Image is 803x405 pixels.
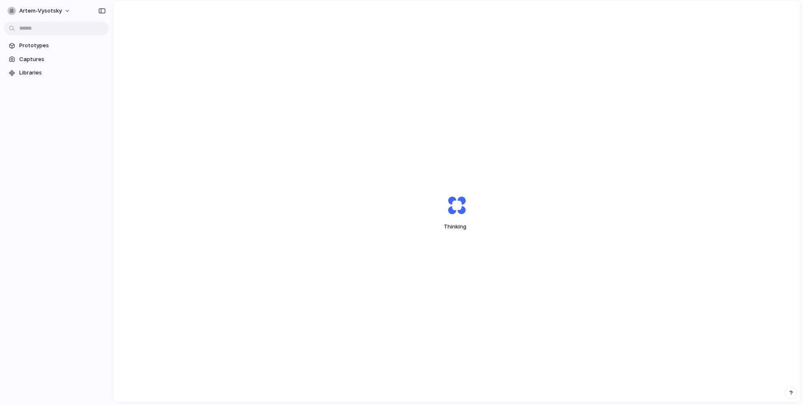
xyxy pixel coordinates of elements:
[428,223,486,231] span: Thinking
[4,39,109,52] a: Prototypes
[4,4,75,18] button: artem-vysotsky
[4,53,109,66] a: Captures
[19,69,105,77] span: Libraries
[19,41,105,50] span: Prototypes
[19,7,62,15] span: artem-vysotsky
[19,55,105,64] span: Captures
[4,67,109,79] a: Libraries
